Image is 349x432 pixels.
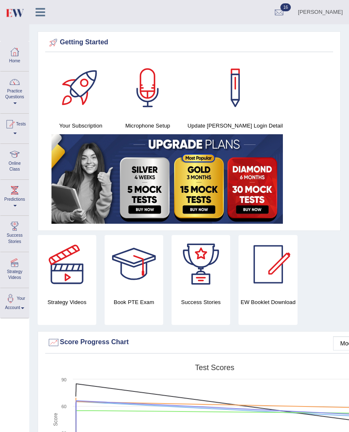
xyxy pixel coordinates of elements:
a: Tests [0,114,29,141]
h4: Strategy Videos [38,298,96,307]
text: 60 [62,404,67,409]
h4: Your Subscription [51,121,110,130]
text: 90 [62,377,67,382]
a: Strategy Videos [0,252,29,285]
tspan: Score [53,413,59,426]
h4: Update [PERSON_NAME] Login Detail [185,121,285,130]
span: 16 [280,3,291,11]
h4: Book PTE Exam [105,298,163,307]
img: small5.jpg [51,134,283,224]
a: Practice Questions [0,72,29,111]
a: Your Account [0,288,29,315]
h4: Microphone Setup [118,121,177,130]
a: Success Stories [0,216,29,249]
tspan: Test scores [195,363,234,372]
a: Home [0,41,29,69]
a: Online Class [0,144,29,177]
div: Getting Started [47,36,331,49]
h4: Success Stories [172,298,230,307]
a: Predictions [0,180,29,213]
h4: EW Booklet Download [239,298,298,307]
